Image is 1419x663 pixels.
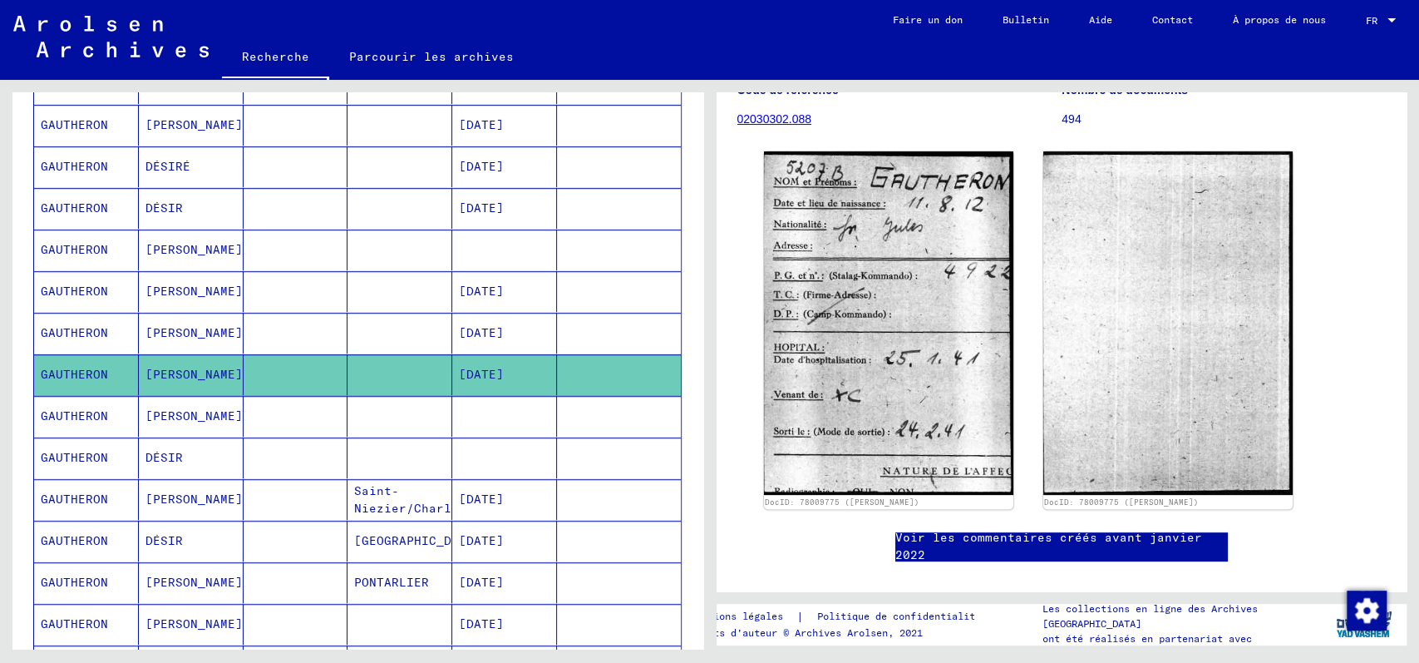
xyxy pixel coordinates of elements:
[459,616,504,631] font: [DATE]
[459,117,504,132] font: [DATE]
[690,626,923,639] font: Droits d'auteur © Archives Arolsen, 2021
[41,242,108,257] font: GAUTHERON
[737,112,812,126] a: 02030302.088
[145,242,243,257] font: [PERSON_NAME]
[1333,603,1395,645] img: yv_logo.png
[895,529,1228,564] a: Voir les commentaires créés avant janvier 2022
[459,284,504,299] font: [DATE]
[804,608,1001,626] a: Politique de confidentialité
[459,575,504,590] font: [DATE]
[895,530,1202,562] font: Voir les commentaires créés avant janvier 2022
[41,117,108,132] font: GAUTHERON
[1152,13,1193,26] font: Contact
[690,608,796,626] a: Mentions légales
[222,37,329,80] a: Recherche
[145,450,183,465] font: DÉSIR
[796,609,804,624] font: |
[349,49,514,64] font: Parcourir les archives
[1346,590,1386,630] div: Modifier le consentement
[145,408,243,423] font: [PERSON_NAME]
[242,49,309,64] font: Recherche
[1062,112,1081,126] font: 494
[13,16,209,57] img: Arolsen_neg.svg
[817,610,981,622] font: Politique de confidentialité
[459,200,504,215] font: [DATE]
[459,492,504,507] font: [DATE]
[145,367,243,382] font: [PERSON_NAME]
[354,575,429,590] font: PONTARLIER
[145,575,243,590] font: [PERSON_NAME]
[41,200,108,215] font: GAUTHERON
[145,200,183,215] font: DÉSIR
[145,325,243,340] font: [PERSON_NAME]
[41,492,108,507] font: GAUTHERON
[145,492,243,507] font: [PERSON_NAME]
[459,159,504,174] font: [DATE]
[41,450,108,465] font: GAUTHERON
[765,497,919,507] a: DocID: 78009775 ([PERSON_NAME])
[893,13,963,26] font: Faire un don
[459,533,504,548] font: [DATE]
[145,616,243,631] font: [PERSON_NAME]
[41,325,108,340] font: GAUTHERON
[354,483,474,516] font: Saint-Niezier/Charlieu
[41,159,108,174] font: GAUTHERON
[354,533,481,548] font: [GEOGRAPHIC_DATA]
[41,284,108,299] font: GAUTHERON
[145,533,183,548] font: DÉSIR
[41,408,108,423] font: GAUTHERON
[1089,13,1112,26] font: Aide
[459,367,504,382] font: [DATE]
[41,575,108,590] font: GAUTHERON
[41,533,108,548] font: GAUTHERON
[329,37,534,77] a: Parcourir les archives
[764,151,1013,495] img: 001.jpg
[1003,13,1049,26] font: Bulletin
[1044,497,1199,507] a: DocID: 78009775 ([PERSON_NAME])
[690,610,783,622] font: Mentions légales
[41,616,108,631] font: GAUTHERON
[459,325,504,340] font: [DATE]
[1347,591,1387,631] img: Modifier le consentement
[1233,13,1326,26] font: À propos de nous
[145,284,243,299] font: [PERSON_NAME]
[1043,151,1293,495] img: 002.jpg
[1042,632,1251,645] font: ont été réalisés en partenariat avec
[1366,14,1377,27] font: FR
[41,367,108,382] font: GAUTHERON
[145,159,190,174] font: DÉSIRÉ
[145,117,243,132] font: [PERSON_NAME]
